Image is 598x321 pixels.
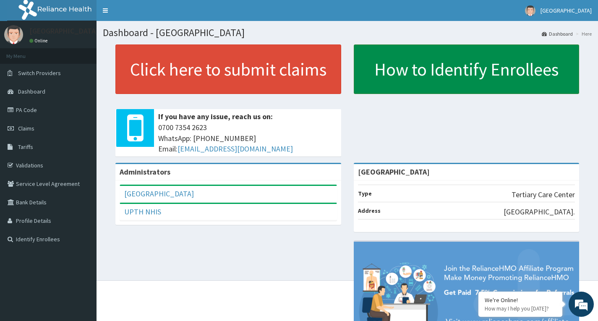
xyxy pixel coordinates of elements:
span: [GEOGRAPHIC_DATA] [541,7,592,14]
img: User Image [525,5,535,16]
b: If you have any issue, reach us on: [158,112,273,121]
div: We're Online! [485,296,556,304]
span: Tariffs [18,143,33,151]
a: UPTH NHIS [124,207,161,217]
a: Dashboard [542,30,573,37]
p: [GEOGRAPHIC_DATA]. [504,206,575,217]
p: How may I help you today? [485,305,556,312]
span: 0700 7354 2623 WhatsApp: [PHONE_NUMBER] Email: [158,122,337,154]
a: How to Identify Enrollees [354,44,580,94]
b: Type [358,190,372,197]
p: Tertiary Care Center [512,189,575,200]
b: Address [358,207,381,214]
a: [GEOGRAPHIC_DATA] [124,189,194,198]
strong: [GEOGRAPHIC_DATA] [358,167,430,177]
li: Here [574,30,592,37]
h1: Dashboard - [GEOGRAPHIC_DATA] [103,27,592,38]
p: [GEOGRAPHIC_DATA] [29,27,99,35]
a: Online [29,38,50,44]
a: [EMAIL_ADDRESS][DOMAIN_NAME] [178,144,293,154]
span: Claims [18,125,34,132]
span: Dashboard [18,88,45,95]
b: Administrators [120,167,170,177]
a: Click here to submit claims [115,44,341,94]
span: Switch Providers [18,69,61,77]
img: User Image [4,25,23,44]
